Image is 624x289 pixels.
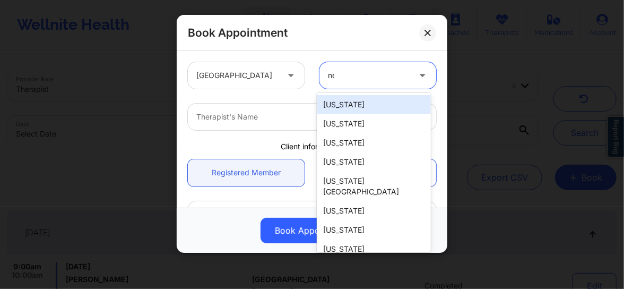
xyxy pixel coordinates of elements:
[188,25,288,40] h2: Book Appointment
[317,152,431,172] div: [US_STATE]
[317,133,431,152] div: [US_STATE]
[180,141,444,152] div: Client information:
[317,240,431,259] div: [US_STATE]
[196,62,278,89] div: [GEOGRAPHIC_DATA]
[317,114,431,133] div: [US_STATE]
[317,172,431,201] div: [US_STATE][GEOGRAPHIC_DATA]
[317,220,431,240] div: [US_STATE]
[188,159,305,186] a: Registered Member
[317,201,431,220] div: [US_STATE]
[261,218,363,243] button: Book Appointment
[317,95,431,114] div: [US_STATE]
